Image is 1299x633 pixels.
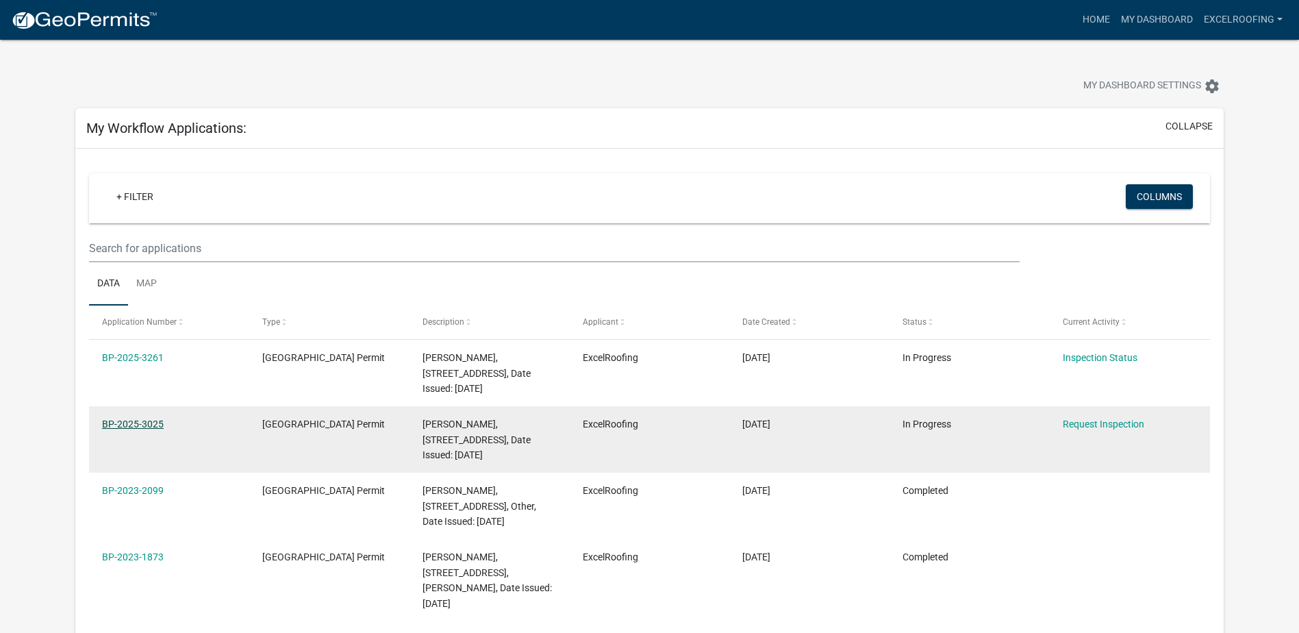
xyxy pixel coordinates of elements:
span: Status [903,317,926,327]
span: ExcelRoofing [583,485,638,496]
span: ExcelRoofing [583,419,638,430]
a: Home [1077,7,1115,33]
datatable-header-cell: Date Created [729,306,890,338]
span: CHRISTINE MARIE THIRY, 37767 RENDOVA ST NE, Other, Date Issued: 07/19/2023 [423,485,536,527]
span: In Progress [903,419,951,430]
a: + Filter [105,184,164,209]
a: BP-2023-1873 [102,551,164,562]
span: ExcelRoofing [583,352,638,363]
span: Isanti County Building Permit [262,551,385,562]
button: My Dashboard Settingssettings [1072,73,1231,99]
datatable-header-cell: Application Number [89,306,249,338]
span: Completed [903,485,948,496]
a: BP-2025-3261 [102,352,164,363]
span: NANCY M WALSH, 3234 253RD AVE NW, Reside, Date Issued: 08/19/2025 [423,352,531,395]
span: 06/23/2023 [742,485,770,496]
span: DANNY E ERICKSON, 37913 POLK ST NE, Reroof, Date Issued: 04/18/2023 [423,551,552,609]
span: Description [423,317,464,327]
span: 04/13/2023 [742,551,770,562]
a: Request Inspection [1063,419,1144,430]
button: collapse [1165,119,1213,134]
input: Search for applications [89,234,1020,262]
h5: My Workflow Applications: [86,120,247,136]
datatable-header-cell: Current Activity [1050,306,1210,338]
a: Data [89,262,128,306]
span: Isanti County Building Permit [262,352,385,363]
span: 01/24/2025 [742,419,770,430]
a: ExcelRoofing [1198,7,1288,33]
span: Completed [903,551,948,562]
datatable-header-cell: Type [249,306,409,338]
span: NANCY M WALSH, 3234 253RD AVE NW, Reroof, Date Issued: 01/27/2025 [423,419,531,461]
i: settings [1204,78,1220,95]
span: Current Activity [1063,317,1120,327]
span: Isanti County Building Permit [262,419,385,430]
a: BP-2025-3025 [102,419,164,430]
span: In Progress [903,352,951,363]
span: My Dashboard Settings [1083,78,1201,95]
span: ExcelRoofing [583,551,638,562]
span: Type [262,317,280,327]
a: My Dashboard [1115,7,1198,33]
datatable-header-cell: Status [890,306,1050,338]
a: Inspection Status [1063,352,1137,363]
span: Date Created [742,317,790,327]
span: 08/19/2025 [742,352,770,363]
a: BP-2023-2099 [102,485,164,496]
a: Map [128,262,165,306]
button: Columns [1126,184,1193,209]
span: Isanti County Building Permit [262,485,385,496]
span: Application Number [102,317,177,327]
datatable-header-cell: Description [409,306,570,338]
datatable-header-cell: Applicant [569,306,729,338]
span: Applicant [583,317,618,327]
